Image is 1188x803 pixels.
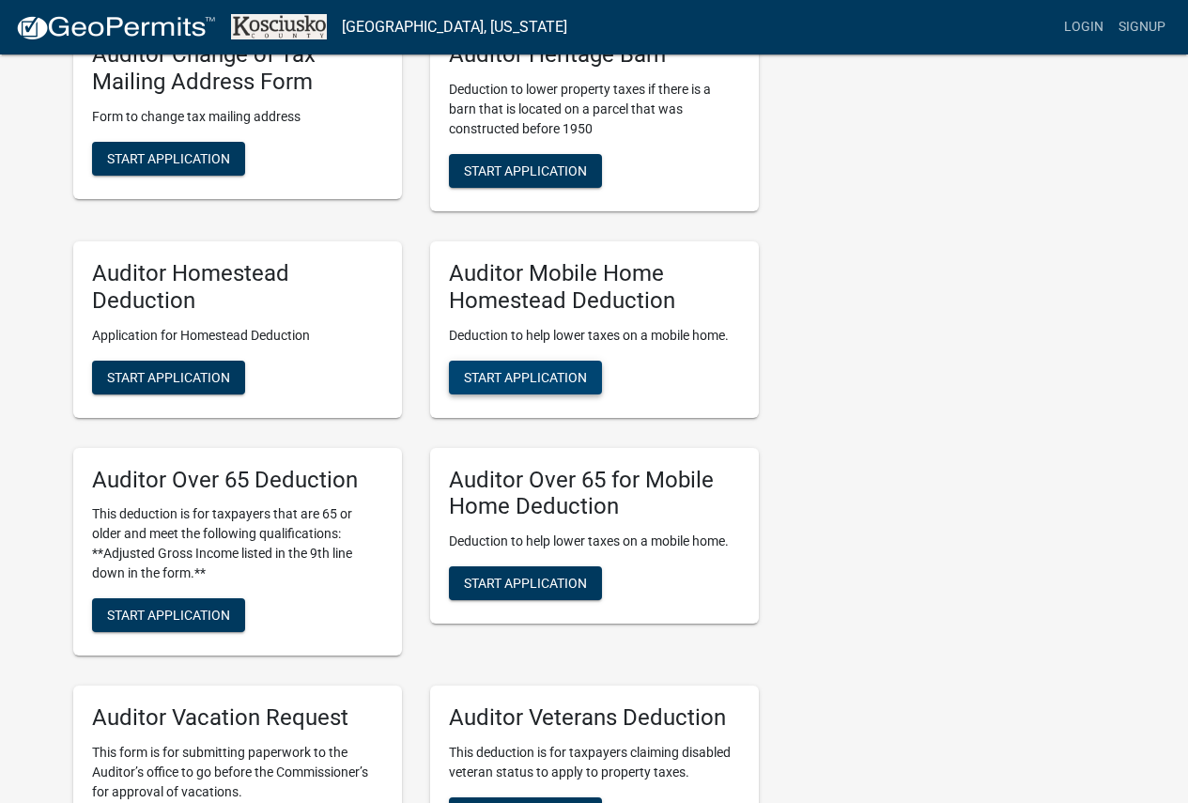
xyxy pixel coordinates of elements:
span: Start Application [464,369,587,384]
button: Start Application [92,361,245,394]
h5: Auditor Heritage Barn [449,41,740,69]
span: Start Application [107,150,230,165]
button: Start Application [449,361,602,394]
span: Start Application [107,369,230,384]
span: Start Application [464,576,587,591]
p: Application for Homestead Deduction [92,326,383,346]
h5: Auditor Over 65 Deduction [92,467,383,494]
a: [GEOGRAPHIC_DATA], [US_STATE] [342,11,567,43]
p: This deduction is for taxpayers claiming disabled veteran status to apply to property taxes. [449,743,740,782]
h5: Auditor Mobile Home Homestead Deduction [449,260,740,315]
h5: Auditor Veterans Deduction [449,704,740,732]
p: This deduction is for taxpayers that are 65 or older and meet the following qualifications: **Adj... [92,504,383,583]
h5: Auditor Change of Tax Mailing Address Form [92,41,383,96]
p: This form is for submitting paperwork to the Auditor’s office to go before the Commissioner’s for... [92,743,383,802]
a: Signup [1111,9,1173,45]
h5: Auditor Homestead Deduction [92,260,383,315]
img: Kosciusko County, Indiana [231,14,327,39]
h5: Auditor Over 65 for Mobile Home Deduction [449,467,740,521]
button: Start Application [92,598,245,632]
p: Form to change tax mailing address [92,107,383,127]
a: Login [1057,9,1111,45]
h5: Auditor Vacation Request [92,704,383,732]
span: Start Application [464,162,587,178]
button: Start Application [449,566,602,600]
p: Deduction to help lower taxes on a mobile home. [449,532,740,551]
p: Deduction to help lower taxes on a mobile home. [449,326,740,346]
span: Start Application [107,608,230,623]
button: Start Application [92,142,245,176]
p: Deduction to lower property taxes if there is a barn that is located on a parcel that was constru... [449,80,740,139]
button: Start Application [449,154,602,188]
